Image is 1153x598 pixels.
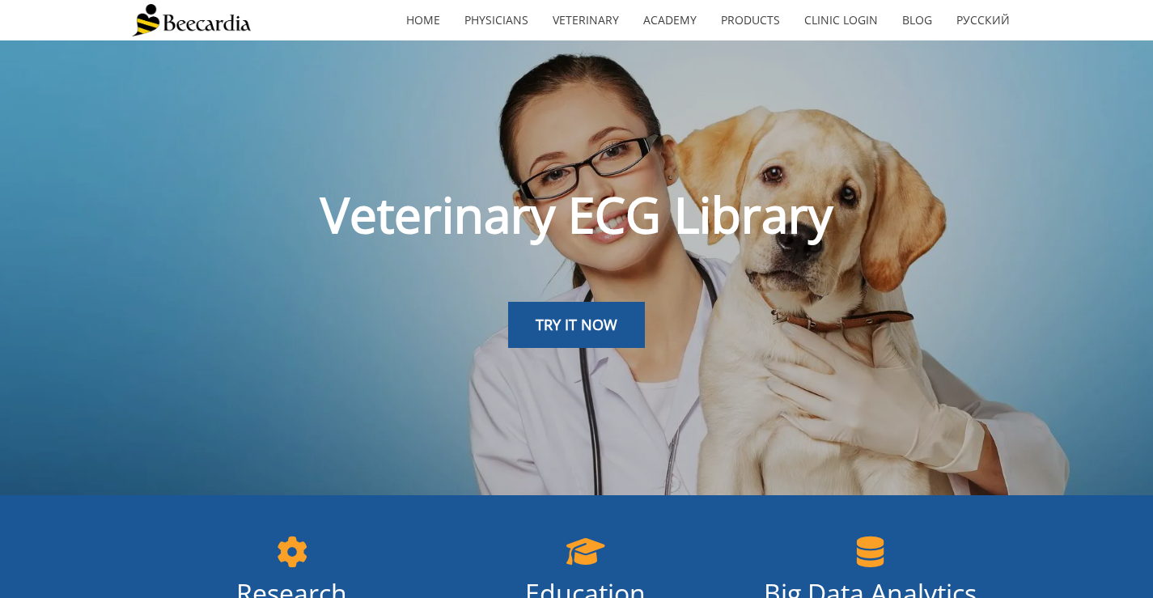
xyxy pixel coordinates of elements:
span: Veterinary ECG Library [320,181,833,248]
img: Beecardia [132,4,251,36]
a: Academy [631,2,709,39]
a: Clinic Login [792,2,890,39]
a: Veterinary [540,2,631,39]
a: Physicians [452,2,540,39]
a: home [394,2,452,39]
a: Blog [890,2,944,39]
a: TRY IT NOW [508,302,645,349]
a: Products [709,2,792,39]
span: TRY IT NOW [536,315,617,334]
a: Русский [944,2,1022,39]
